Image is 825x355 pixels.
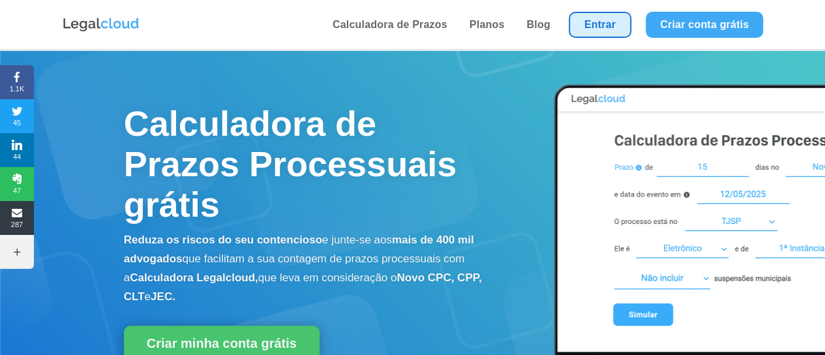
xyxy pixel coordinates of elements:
p: e junte-se aos que facilitam a sua contagem de prazos processuais com a que leva em consideração o e [124,231,495,306]
a: Criar conta grátis [646,12,763,38]
span: Calculadora de Prazos Processuais grátis [124,104,457,224]
b: Novo CPC, CPP, CLT [124,271,482,303]
img: Logo da Legalcloud [62,16,140,33]
b: Reduza os riscos do seu contencioso [124,234,322,246]
b: JEC. [151,290,175,303]
a: Entrar [569,12,631,38]
b: Calculadora Legalcloud, [130,271,258,284]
